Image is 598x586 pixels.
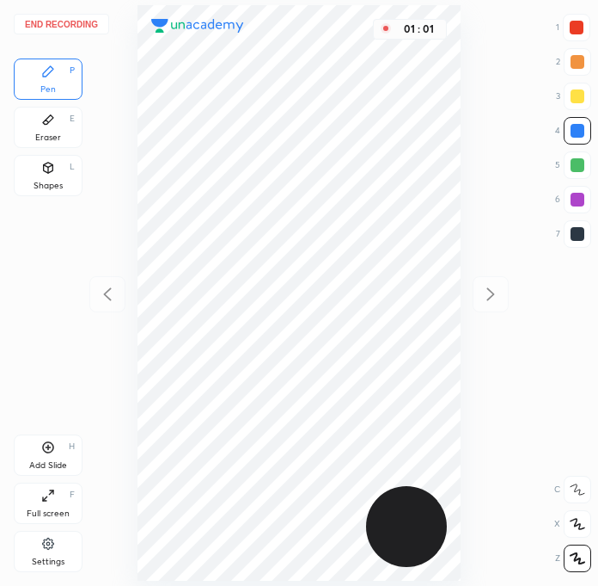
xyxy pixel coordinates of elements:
div: 6 [555,186,591,213]
div: 5 [555,151,591,179]
div: 1 [556,14,590,41]
div: P [70,66,75,75]
div: 3 [556,83,591,110]
div: Add Slide [29,461,67,470]
div: Z [555,545,591,572]
div: L [70,163,75,171]
div: 2 [556,48,591,76]
div: Shapes [34,182,63,190]
div: 01 : 01 [398,23,439,35]
div: Eraser [35,133,61,142]
div: Full screen [27,509,70,518]
div: H [69,442,75,451]
div: C [554,476,591,503]
div: Pen [40,85,56,94]
div: Settings [32,558,64,566]
div: X [554,510,591,538]
img: logo.38c385cc.svg [151,19,244,33]
div: 4 [555,117,591,145]
button: End recording [14,14,109,34]
div: 7 [556,220,591,248]
div: F [70,490,75,499]
div: E [70,114,75,123]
